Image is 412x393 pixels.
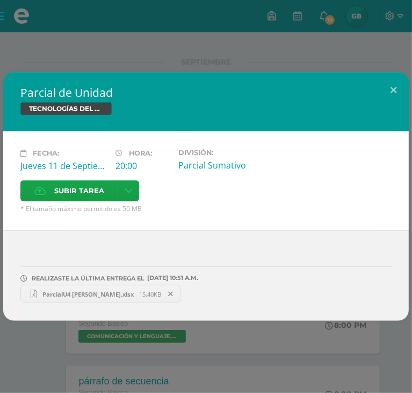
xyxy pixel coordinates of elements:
label: División: [179,149,265,157]
span: Remover entrega [162,288,180,300]
span: ParcialU4 [PERSON_NAME].xlsx [37,290,139,298]
div: Jueves 11 de Septiembre [20,160,107,172]
a: ParcialU4 [PERSON_NAME].xlsx 15.40KB [20,285,180,303]
span: * El tamaño máximo permitido es 50 MB [20,204,392,213]
button: Close (Esc) [378,72,409,109]
span: Fecha: [33,149,59,157]
div: Parcial Sumativo [179,159,265,171]
span: 15.40KB [139,290,161,298]
h2: Parcial de Unidad [20,85,392,100]
span: Subir tarea [54,181,104,201]
span: [DATE] 10:51 A.M. [144,278,198,278]
span: Hora: [129,149,152,157]
span: REALIZASTE LA ÚLTIMA ENTREGA EL [32,275,144,282]
div: 20:00 [115,160,170,172]
span: TECNOLOGÍAS DEL APRENDIZAJE Y LA COMUNICACIÓN [20,102,112,115]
